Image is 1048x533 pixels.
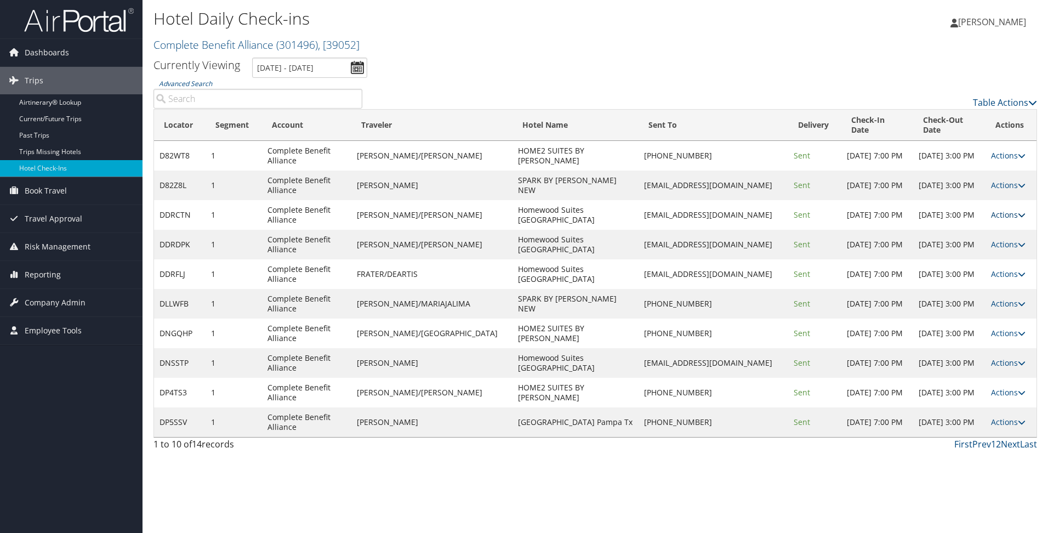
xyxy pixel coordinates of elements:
[206,141,262,171] td: 1
[154,230,206,259] td: DDRDPK
[154,110,206,141] th: Locator: activate to sort column ascending
[153,37,360,52] a: Complete Benefit Alliance
[206,200,262,230] td: 1
[206,378,262,407] td: 1
[1020,438,1037,450] a: Last
[794,209,810,220] span: Sent
[639,348,788,378] td: [EMAIL_ADDRESS][DOMAIN_NAME]
[639,141,788,171] td: [PHONE_NUMBER]
[262,171,351,200] td: Complete Benefit Alliance
[351,171,512,200] td: [PERSON_NAME]
[262,348,351,378] td: Complete Benefit Alliance
[25,67,43,94] span: Trips
[351,200,512,230] td: [PERSON_NAME]/[PERSON_NAME]
[913,378,985,407] td: [DATE] 3:00 PM
[841,200,913,230] td: [DATE] 7:00 PM
[794,358,810,368] span: Sent
[639,259,788,289] td: [EMAIL_ADDRESS][DOMAIN_NAME]
[25,177,67,205] span: Book Travel
[639,200,788,230] td: [EMAIL_ADDRESS][DOMAIN_NAME]
[794,269,810,279] span: Sent
[154,200,206,230] td: DDRCTN
[25,261,61,288] span: Reporting
[841,289,913,319] td: [DATE] 7:00 PM
[841,407,913,437] td: [DATE] 7:00 PM
[206,171,262,200] td: 1
[1001,438,1020,450] a: Next
[841,378,913,407] td: [DATE] 7:00 PM
[991,328,1026,338] a: Actions
[512,259,639,289] td: Homewood Suites [GEOGRAPHIC_DATA]
[262,230,351,259] td: Complete Benefit Alliance
[154,259,206,289] td: DDRFLJ
[913,259,985,289] td: [DATE] 3:00 PM
[639,230,788,259] td: [EMAIL_ADDRESS][DOMAIN_NAME]
[351,230,512,259] td: [PERSON_NAME]/[PERSON_NAME]
[639,171,788,200] td: [EMAIL_ADDRESS][DOMAIN_NAME]
[973,97,1037,109] a: Table Actions
[950,5,1037,38] a: [PERSON_NAME]
[25,205,82,233] span: Travel Approval
[991,387,1026,398] a: Actions
[262,289,351,319] td: Complete Benefit Alliance
[154,378,206,407] td: DP4TS3
[153,7,743,30] h1: Hotel Daily Check-ins
[351,289,512,319] td: [PERSON_NAME]/MARIAJALIMA
[841,171,913,200] td: [DATE] 7:00 PM
[794,387,810,398] span: Sent
[512,319,639,348] td: HOME2 SUITES BY [PERSON_NAME]
[153,58,240,72] h3: Currently Viewing
[913,230,985,259] td: [DATE] 3:00 PM
[991,358,1026,368] a: Actions
[262,110,351,141] th: Account: activate to sort column ascending
[206,319,262,348] td: 1
[351,378,512,407] td: [PERSON_NAME]/[PERSON_NAME]
[512,348,639,378] td: Homewood Suites [GEOGRAPHIC_DATA]
[512,378,639,407] td: HOME2 SUITES BY [PERSON_NAME]
[154,348,206,378] td: DNSSTP
[262,319,351,348] td: Complete Benefit Alliance
[991,239,1026,250] a: Actions
[639,407,788,437] td: [PHONE_NUMBER]
[986,110,1036,141] th: Actions
[639,110,788,141] th: Sent To: activate to sort column ascending
[276,37,318,52] span: ( 301496 )
[991,209,1026,220] a: Actions
[841,319,913,348] td: [DATE] 7:00 PM
[262,407,351,437] td: Complete Benefit Alliance
[958,16,1026,28] span: [PERSON_NAME]
[154,171,206,200] td: D82Z8L
[25,317,82,344] span: Employee Tools
[252,58,367,78] input: [DATE] - [DATE]
[913,289,985,319] td: [DATE] 3:00 PM
[794,328,810,338] span: Sent
[991,417,1026,427] a: Actions
[512,171,639,200] td: SPARK BY [PERSON_NAME] NEW
[262,259,351,289] td: Complete Benefit Alliance
[991,298,1026,309] a: Actions
[913,407,985,437] td: [DATE] 3:00 PM
[841,259,913,289] td: [DATE] 7:00 PM
[913,200,985,230] td: [DATE] 3:00 PM
[913,171,985,200] td: [DATE] 3:00 PM
[351,110,512,141] th: Traveler: activate to sort column ascending
[913,141,985,171] td: [DATE] 3:00 PM
[639,289,788,319] td: [PHONE_NUMBER]
[154,407,206,437] td: DP5SSV
[206,259,262,289] td: 1
[25,289,86,316] span: Company Admin
[996,438,1001,450] a: 2
[192,438,202,450] span: 14
[206,407,262,437] td: 1
[206,110,262,141] th: Segment: activate to sort column ascending
[351,407,512,437] td: [PERSON_NAME]
[972,438,991,450] a: Prev
[512,141,639,171] td: HOME2 SUITES BY [PERSON_NAME]
[913,110,985,141] th: Check-Out Date: activate to sort column ascending
[841,110,913,141] th: Check-In Date: activate to sort column ascending
[351,348,512,378] td: [PERSON_NAME]
[794,417,810,427] span: Sent
[154,289,206,319] td: DLLWFB
[154,319,206,348] td: DNGQHP
[24,7,134,33] img: airportal-logo.png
